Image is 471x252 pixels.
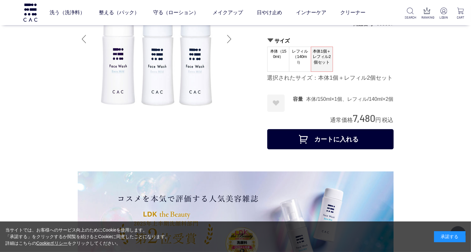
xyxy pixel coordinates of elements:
p: SEARCH [405,15,415,20]
span: 7,480 [353,112,376,124]
span: 本体1個＋レフィル2個セット [311,47,333,67]
dt: 容量 [293,96,306,102]
a: 日やけ止め [257,4,282,21]
a: Cookieポリシー [36,241,68,246]
span: 円 [376,117,381,123]
a: メイクアップ [213,4,243,21]
img: logo [22,3,38,21]
a: SEARCH [405,8,415,20]
a: LOGIN [438,8,449,20]
p: LOGIN [438,15,449,20]
a: 整える（パック） [99,4,139,21]
span: 本体（150ml） [268,47,289,65]
a: クリーナー [340,4,365,21]
a: RANKING [421,8,432,20]
a: インナーケア [296,4,326,21]
button: カートに入れる [267,129,394,149]
div: 選択されたサイズ：本体1個＋レフィル2個セット [267,74,394,82]
p: CART [455,15,466,20]
div: 当サイトでは、お客様へのサービス向上のためにCookieを使用します。 「承諾する」をクリックするか閲覧を続けるとCookieに同意したことになります。 詳細はこちらの をクリックしてください。 [5,227,170,247]
span: 税込 [382,117,394,123]
div: 承諾する [434,231,466,242]
span: レフィル（140ml） [289,47,311,67]
h2: サイズ [267,37,394,44]
a: お気に入りに登録する [267,94,285,112]
dd: 本体/150ml×1個、レフィル/140ml×2個 [306,96,394,102]
a: 洗う（洗浄料） [50,4,85,21]
a: 守る（ローション） [153,4,199,21]
span: 通常価格 [330,117,353,123]
a: CART [455,8,466,20]
p: RANKING [421,15,432,20]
